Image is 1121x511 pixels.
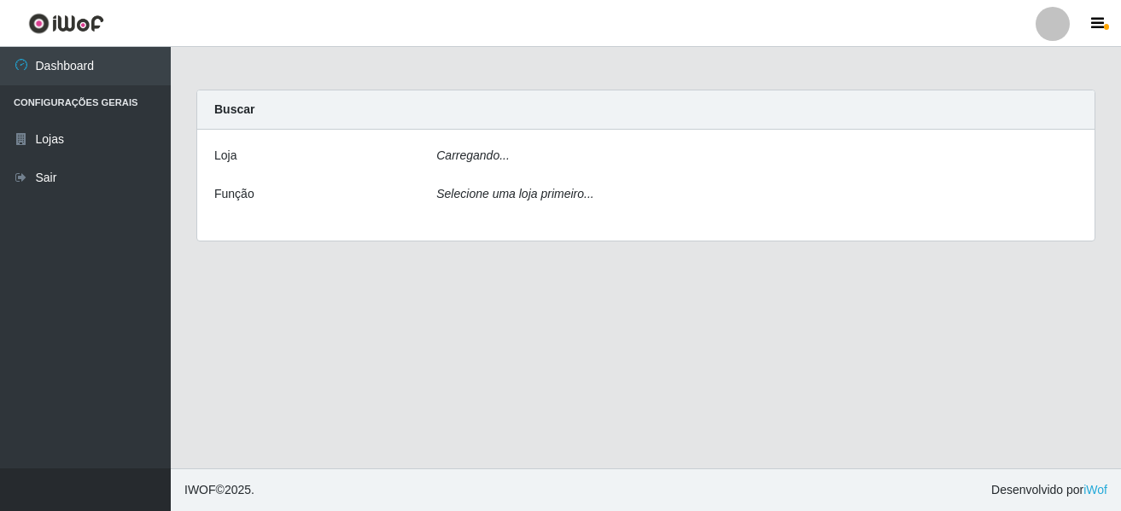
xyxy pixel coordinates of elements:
i: Selecione uma loja primeiro... [436,187,593,200]
a: iWof [1083,483,1107,496]
i: Carregando... [436,148,510,162]
strong: Buscar [214,102,254,116]
img: CoreUI Logo [28,13,104,34]
span: IWOF [184,483,216,496]
label: Função [214,185,254,203]
label: Loja [214,147,236,165]
span: Desenvolvido por [991,481,1107,499]
span: © 2025 . [184,481,254,499]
